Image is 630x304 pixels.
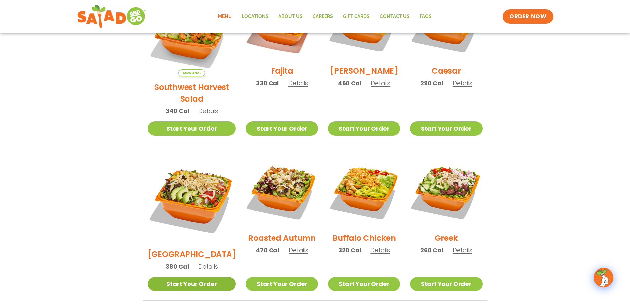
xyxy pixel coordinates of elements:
[256,246,279,255] span: 470 Cal
[375,9,415,24] a: Contact Us
[248,232,316,244] h2: Roasted Autumn
[371,79,390,87] span: Details
[509,13,546,21] span: ORDER NOW
[148,121,236,136] a: Start Your Order
[453,79,472,87] span: Details
[432,65,461,77] h2: Caesar
[308,9,338,24] a: Careers
[328,277,400,291] a: Start Your Order
[420,246,443,255] span: 260 Cal
[198,262,218,271] span: Details
[246,155,318,227] img: Product photo for Roasted Autumn Salad
[435,232,458,244] h2: Greek
[289,246,308,254] span: Details
[332,232,396,244] h2: Buffalo Chicken
[166,262,189,271] span: 380 Cal
[148,277,236,291] a: Start Your Order
[410,155,482,227] img: Product photo for Greek Salad
[370,246,390,254] span: Details
[256,79,279,88] span: 330 Cal
[338,79,361,88] span: 460 Cal
[328,155,400,227] img: Product photo for Buffalo Chicken Salad
[166,107,189,115] span: 340 Cal
[410,277,482,291] a: Start Your Order
[148,155,236,243] img: Product photo for BBQ Ranch Salad
[594,268,613,287] img: wpChatIcon
[338,246,361,255] span: 320 Cal
[415,9,437,24] a: FAQs
[213,9,237,24] a: Menu
[148,81,236,105] h2: Southwest Harvest Salad
[246,121,318,136] a: Start Your Order
[271,65,293,77] h2: Fajita
[246,277,318,291] a: Start Your Order
[77,3,147,30] img: new-SAG-logo-768×292
[338,9,375,24] a: GIFT CARDS
[213,9,437,24] nav: Menu
[328,121,400,136] a: Start Your Order
[198,107,218,115] span: Details
[148,248,236,260] h2: [GEOGRAPHIC_DATA]
[503,9,553,24] a: ORDER NOW
[178,69,205,76] span: Seasonal
[420,79,443,88] span: 290 Cal
[288,79,308,87] span: Details
[237,9,273,24] a: Locations
[453,246,472,254] span: Details
[410,121,482,136] a: Start Your Order
[273,9,308,24] a: About Us
[330,65,398,77] h2: [PERSON_NAME]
